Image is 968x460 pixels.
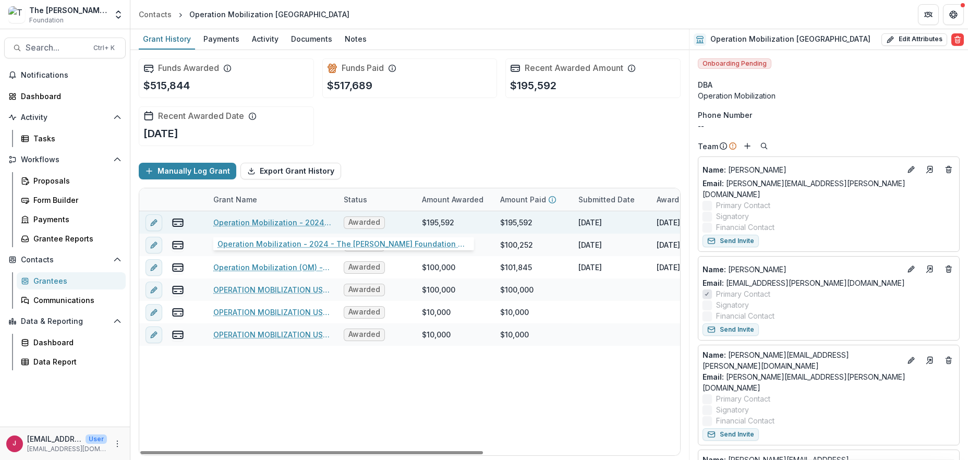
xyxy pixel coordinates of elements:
[199,29,244,50] a: Payments
[494,188,572,211] div: Amount Paid
[698,141,718,152] p: Team
[716,393,770,404] span: Primary Contact
[33,175,117,186] div: Proposals
[172,239,184,251] button: view-payments
[716,299,749,310] span: Signatory
[213,284,331,295] a: OPERATION MOBILIZATION USA - Grant - [DATE]
[146,214,162,231] button: edit
[422,239,455,250] div: $100,252
[33,233,117,244] div: Grantee Reports
[422,217,454,228] div: $195,592
[17,272,126,289] a: Grantees
[698,79,712,90] span: DBA
[500,239,533,250] div: $100,252
[248,29,283,50] a: Activity
[287,31,336,46] div: Documents
[21,256,109,264] span: Contacts
[348,240,380,249] span: Awarded
[172,216,184,229] button: view-payments
[572,194,641,205] div: Submitted Date
[716,288,770,299] span: Primary Contact
[578,217,602,228] div: [DATE]
[8,6,25,23] img: The Bolick Foundation
[146,282,162,298] button: edit
[172,306,184,319] button: view-payments
[146,259,162,276] button: edit
[17,191,126,209] a: Form Builder
[698,110,752,120] span: Phone Number
[91,42,117,54] div: Ctrl + K
[13,440,17,447] div: jcline@bolickfoundation.org
[703,349,901,371] p: [PERSON_NAME][EMAIL_ADDRESS][PERSON_NAME][DOMAIN_NAME]
[189,9,349,20] div: Operation Mobilization [GEOGRAPHIC_DATA]
[348,308,380,317] span: Awarded
[146,326,162,343] button: edit
[33,133,117,144] div: Tasks
[942,354,955,367] button: Deletes
[287,29,336,50] a: Documents
[139,29,195,50] a: Grant History
[422,329,451,340] div: $10,000
[17,334,126,351] a: Dashboard
[135,7,176,22] a: Contacts
[327,78,372,93] p: $517,689
[500,262,532,273] div: $101,845
[172,284,184,296] button: view-payments
[500,329,529,340] div: $10,000
[416,188,494,211] div: Amount Awarded
[135,7,354,22] nav: breadcrumb
[943,4,964,25] button: Get Help
[207,188,337,211] div: Grant Name
[416,194,490,205] div: Amount Awarded
[27,444,107,454] p: [EMAIL_ADDRESS][DOMAIN_NAME]
[525,63,623,73] h2: Recent Awarded Amount
[703,179,724,188] span: Email:
[4,88,126,105] a: Dashboard
[33,356,117,367] div: Data Report
[213,217,331,228] a: Operation Mobilization - 2024 - The [PERSON_NAME] Foundation Grant Proposal Application
[4,38,126,58] button: Search...
[500,194,546,205] p: Amount Paid
[337,188,416,211] div: Status
[348,330,380,339] span: Awarded
[703,371,955,393] a: Email: [PERSON_NAME][EMAIL_ADDRESS][PERSON_NAME][DOMAIN_NAME]
[158,111,244,121] h2: Recent Awarded Date
[240,163,341,179] button: Export Grant History
[348,285,380,294] span: Awarded
[21,113,109,122] span: Activity
[703,264,901,275] a: Name: [PERSON_NAME]
[698,58,771,69] span: Onboarding Pending
[951,33,964,46] button: Delete
[213,262,331,273] a: Operation Mobilization (OM) - 2023 - The [PERSON_NAME] Foundation Grant Proposal Application
[422,262,455,273] div: $100,000
[33,214,117,225] div: Payments
[572,188,650,211] div: Submitted Date
[172,261,184,274] button: view-payments
[248,31,283,46] div: Activity
[703,372,724,381] span: Email:
[17,292,126,309] a: Communications
[172,329,184,341] button: view-payments
[4,109,126,126] button: Open Activity
[650,188,729,211] div: Award Date
[942,263,955,275] button: Deletes
[17,230,126,247] a: Grantee Reports
[918,4,939,25] button: Partners
[716,415,775,426] span: Financial Contact
[4,67,126,83] button: Notifications
[33,275,117,286] div: Grantees
[578,262,602,273] div: [DATE]
[213,307,331,318] a: OPERATION MOBILIZATION USA - Grant - [DATE]
[26,43,87,53] span: Search...
[146,304,162,321] button: edit
[703,164,901,175] p: [PERSON_NAME]
[703,350,726,359] span: Name :
[703,165,726,174] span: Name :
[29,16,64,25] span: Foundation
[881,33,947,46] button: Edit Attributes
[758,140,770,152] button: Search
[143,126,178,141] p: [DATE]
[710,35,870,44] h2: Operation Mobilization [GEOGRAPHIC_DATA]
